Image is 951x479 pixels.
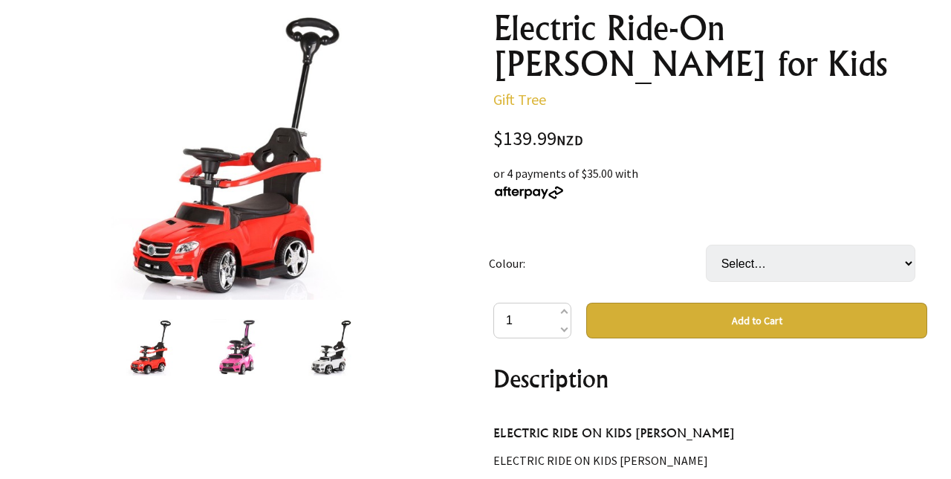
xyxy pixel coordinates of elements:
div: $139.99 [493,129,927,150]
img: Electric Ride-On Walker for Kids [123,319,180,376]
img: Afterpay [493,186,565,199]
div: or 4 payments of $35.00 with [493,164,927,200]
a: Gift Tree [493,90,546,109]
button: Add to Cart [586,303,927,338]
h1: Electric Ride-On [PERSON_NAME] for Kids [493,10,927,82]
td: Colour: [489,224,706,303]
img: Electric Ride-On Walker for Kids [96,10,385,300]
img: Electric Ride-On Walker for Kids [210,319,271,376]
img: Electric Ride-On Walker for Kids [302,319,358,376]
span: NZD [556,132,583,149]
p: ELECTRIC RIDE ON KIDS [PERSON_NAME] [493,451,927,469]
h2: Description [493,361,927,396]
h4: ELECTRIC RIDE ON KIDS [PERSON_NAME] [493,424,927,443]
